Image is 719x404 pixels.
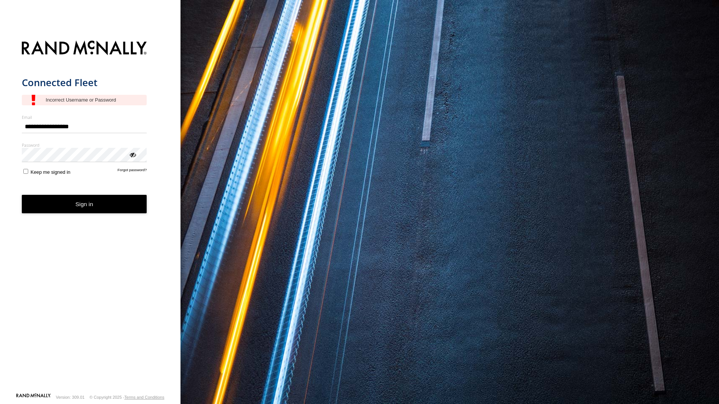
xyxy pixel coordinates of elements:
[22,39,147,58] img: Rand McNally
[118,168,147,175] a: Forgot password?
[89,395,164,399] div: © Copyright 2025 -
[124,395,164,399] a: Terms and Conditions
[22,195,147,213] button: Sign in
[23,169,28,174] input: Keep me signed in
[22,142,147,148] label: Password
[22,114,147,120] label: Email
[22,76,147,89] h1: Connected Fleet
[16,393,51,401] a: Visit our Website
[30,169,70,175] span: Keep me signed in
[56,395,85,399] div: Version: 309.01
[129,150,136,158] div: ViewPassword
[22,36,159,393] form: main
